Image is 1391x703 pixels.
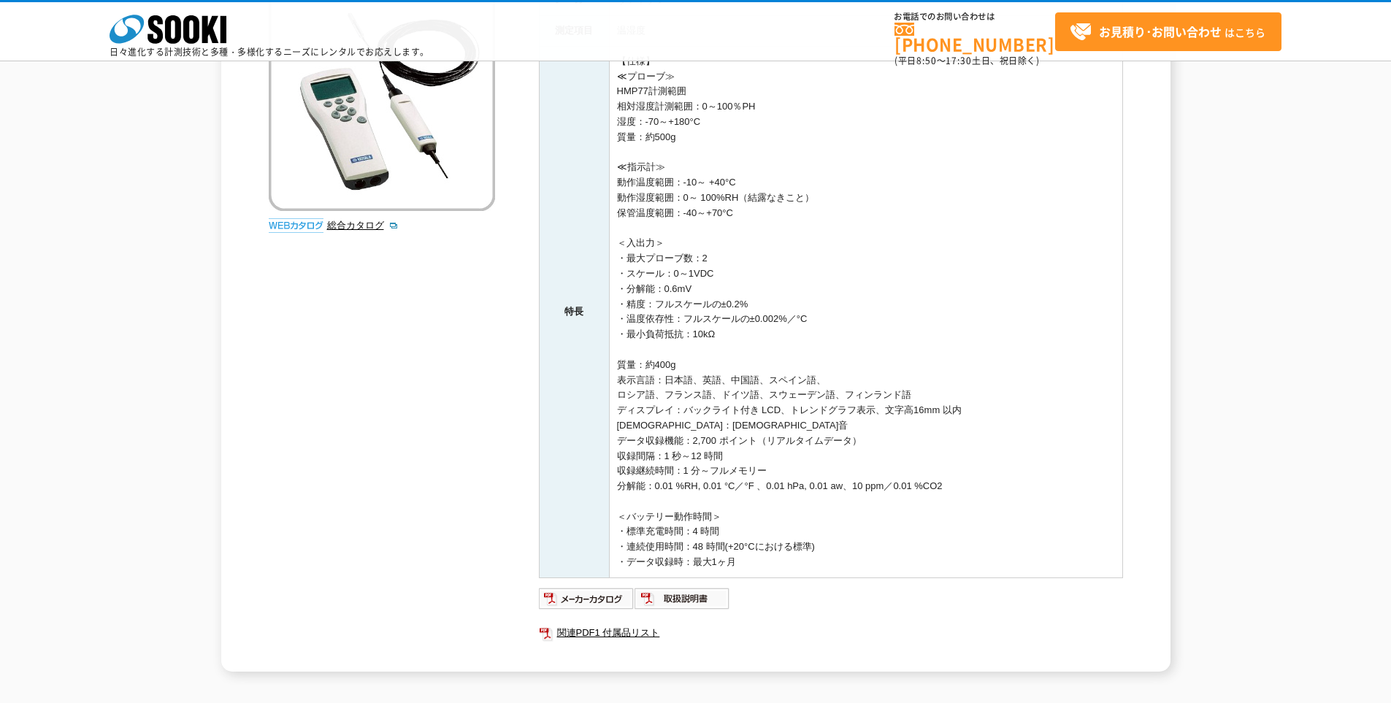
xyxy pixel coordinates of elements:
strong: お見積り･お問い合わせ [1099,23,1222,40]
span: 8:50 [916,54,937,67]
th: 特長 [539,46,609,577]
p: 日々進化する計測技術と多種・多様化するニーズにレンタルでお応えします。 [110,47,429,56]
img: webカタログ [269,218,323,233]
span: はこちら [1070,21,1265,43]
span: 17:30 [946,54,972,67]
a: 総合カタログ [327,220,399,231]
span: お電話でのお問い合わせは [894,12,1055,21]
a: お見積り･お問い合わせはこちら [1055,12,1281,51]
td: 【仕様】 ≪プローブ≫ HMP77計測範囲 相対湿度計測範囲：0～100％PH 湿度：-70～+180°C 質量：約500g ≪指示計≫ 動作温度範囲：-10～ +40°C 動作湿度範囲：0～ ... [609,46,1122,577]
a: メーカーカタログ [539,596,635,607]
a: 関連PDF1 付属品リスト [539,623,1123,642]
a: [PHONE_NUMBER] [894,23,1055,53]
img: メーカーカタログ [539,587,635,610]
span: (平日 ～ 土日、祝日除く) [894,54,1039,67]
a: 取扱説明書 [635,596,730,607]
img: 取扱説明書 [635,587,730,610]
